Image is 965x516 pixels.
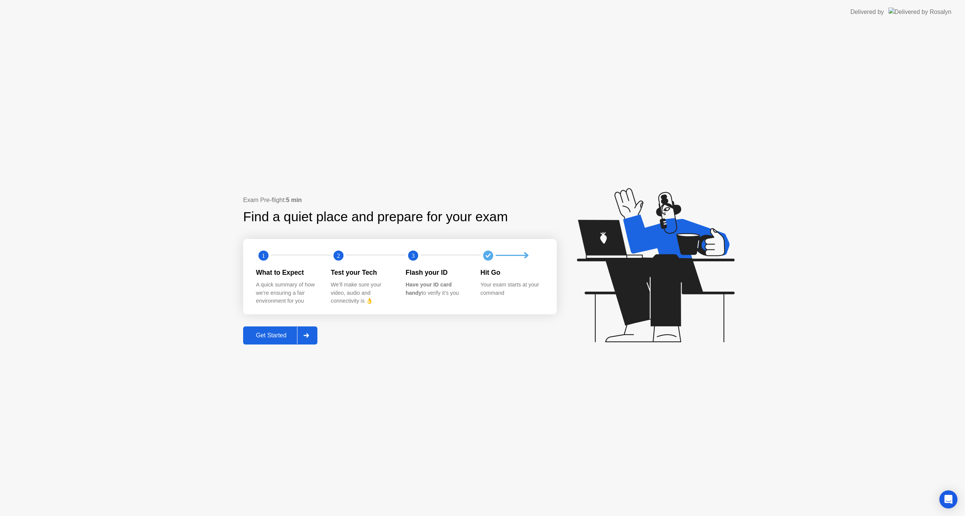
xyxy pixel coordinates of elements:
b: 5 min [286,197,302,203]
div: Find a quiet place and prepare for your exam [243,207,509,227]
div: Exam Pre-flight: [243,196,557,205]
b: Have your ID card handy [406,282,452,296]
div: Flash your ID [406,268,469,277]
div: Test your Tech [331,268,394,277]
div: Delivered by [850,8,884,17]
div: A quick summary of how we’re ensuring a fair environment for you [256,281,319,305]
div: Open Intercom Messenger [939,490,957,508]
text: 3 [412,252,415,259]
div: Hit Go [481,268,544,277]
div: Your exam starts at your command [481,281,544,297]
div: We’ll make sure your video, audio and connectivity is 👌 [331,281,394,305]
div: to verify it’s you [406,281,469,297]
div: Get Started [245,332,297,339]
div: What to Expect [256,268,319,277]
text: 2 [337,252,340,259]
img: Delivered by Rosalyn [888,8,951,16]
text: 1 [262,252,265,259]
button: Get Started [243,326,317,345]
